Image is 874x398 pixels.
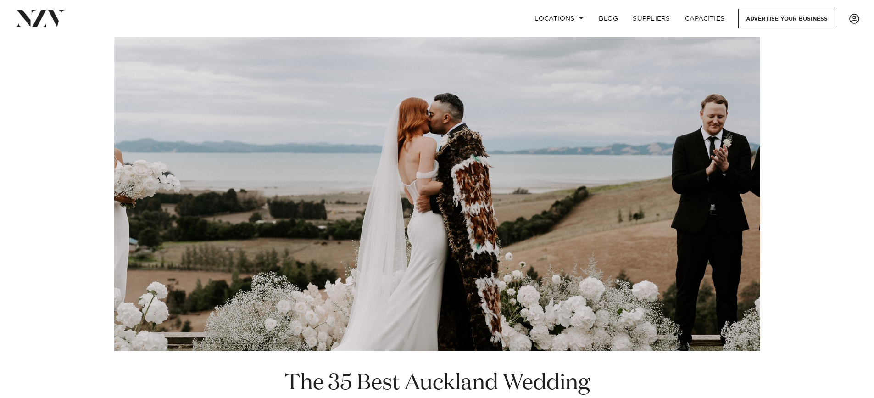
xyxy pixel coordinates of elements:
a: Locations [527,9,591,28]
a: BLOG [591,9,625,28]
img: nzv-logo.png [15,10,65,27]
a: Advertise your business [738,9,835,28]
img: The 35 Best Auckland Wedding Venues [114,37,760,351]
a: SUPPLIERS [625,9,677,28]
a: Capacities [678,9,732,28]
